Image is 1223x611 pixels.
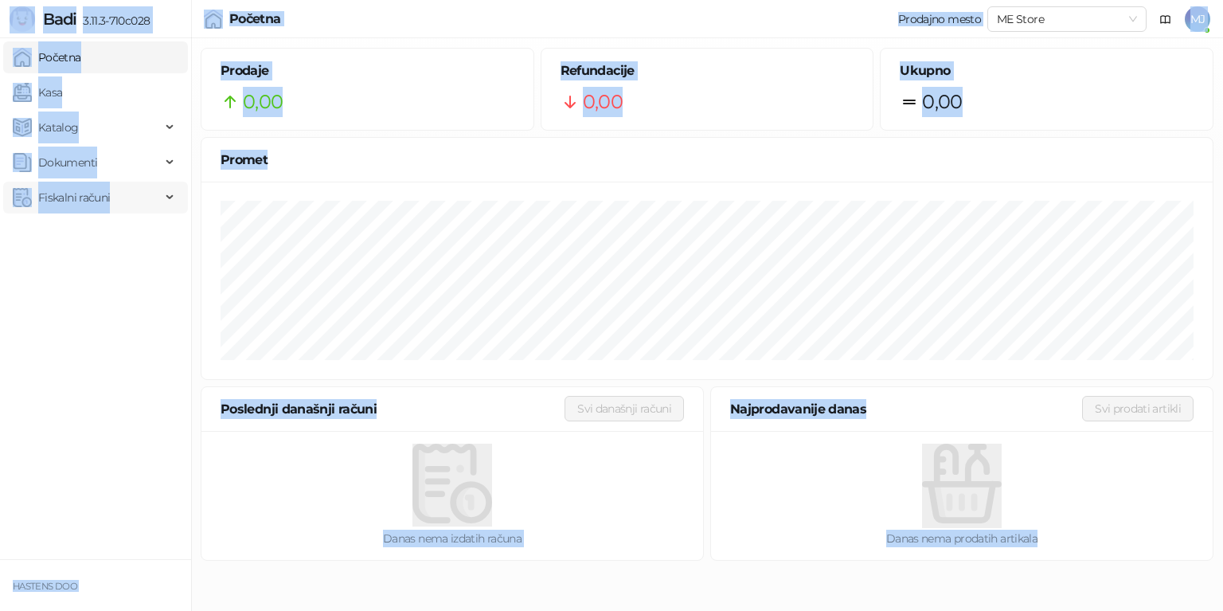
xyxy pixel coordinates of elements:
div: Poslednji današnji računi [221,399,565,419]
span: 0,00 [583,87,623,117]
span: 0,00 [243,87,283,117]
span: 0,00 [922,87,962,117]
span: Badi [43,10,76,29]
small: HASTENS DOO [13,581,77,592]
button: Svi prodati artikli [1082,396,1194,421]
h5: Prodaje [221,61,514,80]
span: Katalog [38,112,79,143]
div: Prodajno mesto [898,14,981,25]
div: Promet [221,150,1194,170]
span: MJ [1185,6,1210,32]
div: Danas nema prodatih artikala [737,530,1187,547]
a: Kasa [13,76,62,108]
span: 3.11.3-710c028 [76,14,150,28]
div: Najprodavanije danas [730,399,1082,419]
div: Početna [229,13,281,25]
span: Dokumenti [38,147,97,178]
h5: Refundacije [561,61,854,80]
a: Dokumentacija [1153,6,1178,32]
a: Početna [13,41,81,73]
span: Fiskalni računi [38,182,110,213]
h5: Ukupno [900,61,1194,80]
span: ME Store [997,7,1137,31]
img: Logo [10,6,35,32]
div: Danas nema izdatih računa [227,530,678,547]
button: Svi današnji računi [565,396,684,421]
